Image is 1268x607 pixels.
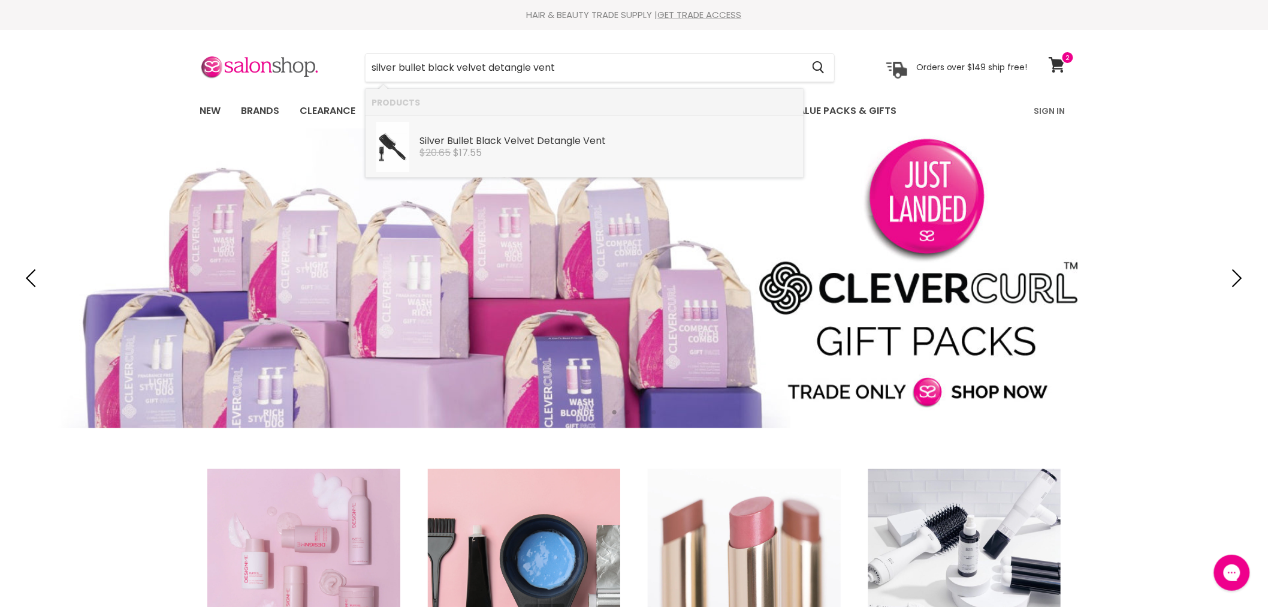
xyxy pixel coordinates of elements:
[1027,98,1073,124] a: Sign In
[419,134,445,148] b: Silver
[1223,266,1247,290] button: Next
[185,94,1083,128] nav: Main
[626,410,630,414] li: Page dot 2
[185,9,1083,21] div: HAIR & BEAUTY TRADE SUPPLY |
[366,54,802,82] input: Search
[21,266,45,290] button: Previous
[583,134,606,148] b: Vent
[658,8,742,21] a: GET TRADE ACCESS
[802,54,834,82] button: Search
[447,134,473,148] b: Bullet
[453,146,482,160] span: $17.55
[419,146,451,160] s: $20.65
[191,94,967,128] ul: Main menu
[291,98,364,124] a: Clearance
[365,53,835,82] form: Product
[652,410,656,414] li: Page dot 4
[916,62,1028,73] p: Orders over $149 ship free!
[191,98,230,124] a: New
[366,116,804,178] li: Products: Silver Bullet Black Velvet Detangle Vent
[1208,551,1256,595] iframe: Gorgias live chat messenger
[504,134,535,148] b: Velvet
[376,122,410,172] img: 111208_md_200x.jpg
[639,410,643,414] li: Page dot 3
[232,98,288,124] a: Brands
[476,134,502,148] b: Black
[612,410,617,414] li: Page dot 1
[537,134,581,148] b: Detangle
[783,98,905,124] a: Value Packs & Gifts
[366,89,804,116] li: Products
